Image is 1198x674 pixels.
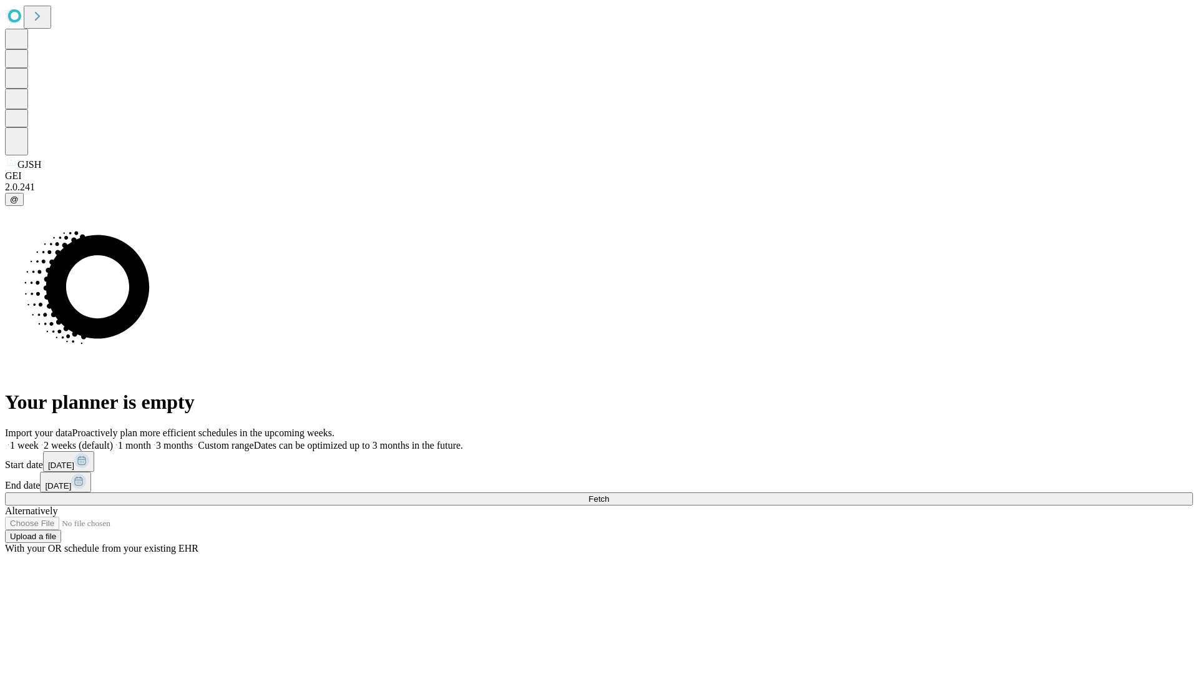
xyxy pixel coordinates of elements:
button: Fetch [5,492,1193,506]
button: [DATE] [40,472,91,492]
h1: Your planner is empty [5,391,1193,414]
span: 2 weeks (default) [44,440,113,451]
span: Custom range [198,440,253,451]
span: Dates can be optimized up to 3 months in the future. [254,440,463,451]
span: Alternatively [5,506,57,516]
button: Upload a file [5,530,61,543]
div: End date [5,472,1193,492]
div: 2.0.241 [5,182,1193,193]
span: @ [10,195,19,204]
span: [DATE] [48,461,74,470]
span: 3 months [156,440,193,451]
button: @ [5,193,24,206]
span: With your OR schedule from your existing EHR [5,543,198,554]
span: Import your data [5,427,72,438]
button: [DATE] [43,451,94,472]
span: 1 week [10,440,39,451]
span: GJSH [17,159,41,170]
span: Fetch [588,494,609,504]
div: GEI [5,170,1193,182]
div: Start date [5,451,1193,472]
span: Proactively plan more efficient schedules in the upcoming weeks. [72,427,334,438]
span: 1 month [118,440,151,451]
span: [DATE] [45,481,71,491]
